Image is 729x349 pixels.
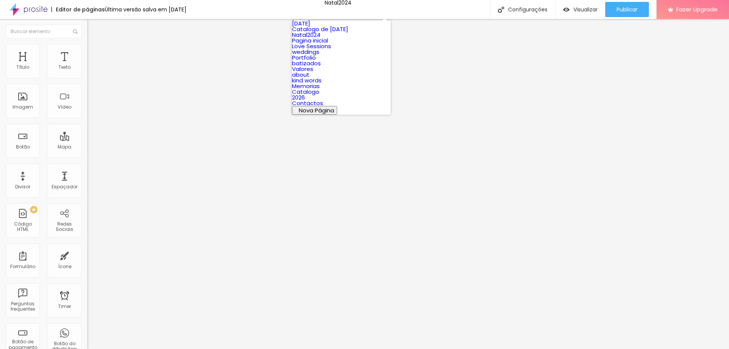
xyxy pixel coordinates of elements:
span: Fazer Upgrade [676,6,718,13]
div: Formulário [10,264,35,269]
a: Catalogo de [DATE] [292,25,348,33]
div: Redes Sociais [49,221,79,232]
a: about [292,71,309,79]
div: Divisor [15,184,30,190]
span: Nova Página [299,106,334,114]
input: Buscar elemento [6,25,82,38]
div: Título [16,65,29,70]
iframe: Editor [87,19,729,349]
div: Editor de páginas [51,7,105,12]
div: Botão [16,144,30,150]
div: Timer [58,304,71,309]
a: 2026 [292,93,305,101]
div: Mapa [58,144,71,150]
a: weddings [292,48,319,56]
span: Visualizar [573,6,598,13]
img: Icone [73,29,77,34]
a: Pagina inicial [292,36,328,44]
a: kind words [292,76,322,84]
a: Contactos [292,99,323,107]
img: view-1.svg [563,6,570,13]
a: Love Sessions [292,42,331,50]
div: Vídeo [58,104,71,110]
div: Perguntas frequentes [8,301,38,312]
a: Valores [292,65,313,73]
a: Portfolio [292,54,316,62]
a: [DATE] [292,19,310,27]
div: Texto [58,65,71,70]
div: Código HTML [8,221,38,232]
a: batizados [292,59,321,67]
button: Publicar [605,2,649,17]
span: Publicar [617,6,637,13]
button: Nova Página [292,106,337,115]
div: Ícone [58,264,71,269]
div: Espaçador [52,184,77,190]
a: Catalogo [292,88,319,96]
button: Visualizar [555,2,605,17]
div: Imagem [13,104,33,110]
img: Icone [498,6,504,13]
a: Natal2024 [292,31,320,39]
a: Memorias [292,82,320,90]
div: Última versão salva em [DATE] [105,7,186,12]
